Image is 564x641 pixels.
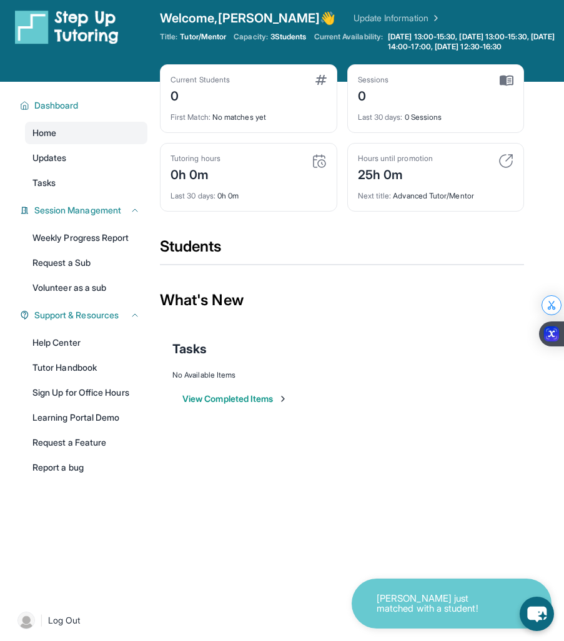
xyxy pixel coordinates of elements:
span: Tasks [32,177,56,189]
button: Support & Resources [29,309,140,321]
a: Sign Up for Office Hours [25,381,147,404]
div: Advanced Tutor/Mentor [358,183,514,201]
span: Capacity: [234,32,268,42]
span: | [40,613,43,628]
div: What's New [160,273,524,328]
a: Learning Portal Demo [25,406,147,429]
a: Updates [25,147,147,169]
a: Update Information [354,12,441,24]
span: Log Out [48,614,81,627]
img: Chevron Right [428,12,441,24]
span: [DATE] 13:00-15:30, [DATE] 13:00-15:30, [DATE] 14:00-17:00, [DATE] 12:30-16:30 [388,32,562,52]
div: 25h 0m [358,164,433,183]
a: Tasks [25,172,147,194]
span: Tasks [172,340,207,358]
button: View Completed Items [182,393,288,405]
span: Welcome, [PERSON_NAME] 👋 [160,9,336,27]
span: First Match : [171,112,210,122]
img: card [315,75,327,85]
div: Current Students [171,75,230,85]
div: Students [160,237,524,264]
a: Request a Feature [25,431,147,454]
a: Tutor Handbook [25,356,147,379]
span: Support & Resources [34,309,119,321]
span: Tutor/Mentor [180,32,226,42]
span: 3 Students [270,32,307,42]
p: [PERSON_NAME] just matched with a student! [377,594,502,614]
a: Request a Sub [25,252,147,274]
div: No matches yet [171,105,327,122]
a: |Log Out [12,607,147,634]
span: Last 30 days : [171,191,215,200]
div: 0 [358,85,389,105]
a: Help Center [25,331,147,354]
a: Volunteer as a sub [25,276,147,299]
div: Hours until promotion [358,154,433,164]
span: Updates [32,152,67,164]
img: card [500,75,513,86]
button: chat-button [520,597,554,631]
div: Sessions [358,75,389,85]
img: logo [15,9,119,44]
div: 0 [171,85,230,105]
span: Session Management [34,204,121,217]
a: Home [25,122,147,144]
button: Dashboard [29,99,140,112]
a: Report a bug [25,456,147,479]
span: Dashboard [34,99,79,112]
button: Session Management [29,204,140,217]
div: 0 Sessions [358,105,514,122]
span: Next title : [358,191,392,200]
img: card [312,154,327,169]
a: [DATE] 13:00-15:30, [DATE] 13:00-15:30, [DATE] 14:00-17:00, [DATE] 12:30-16:30 [385,32,564,52]
span: Home [32,127,56,139]
a: Weekly Progress Report [25,227,147,249]
div: 0h 0m [171,164,220,183]
div: No Available Items [172,370,512,380]
span: Current Availability: [314,32,383,52]
span: Last 30 days : [358,112,403,122]
img: card [498,154,513,169]
div: Tutoring hours [171,154,220,164]
div: 0h 0m [171,183,327,201]
img: user-img [17,612,35,629]
span: Title: [160,32,177,42]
